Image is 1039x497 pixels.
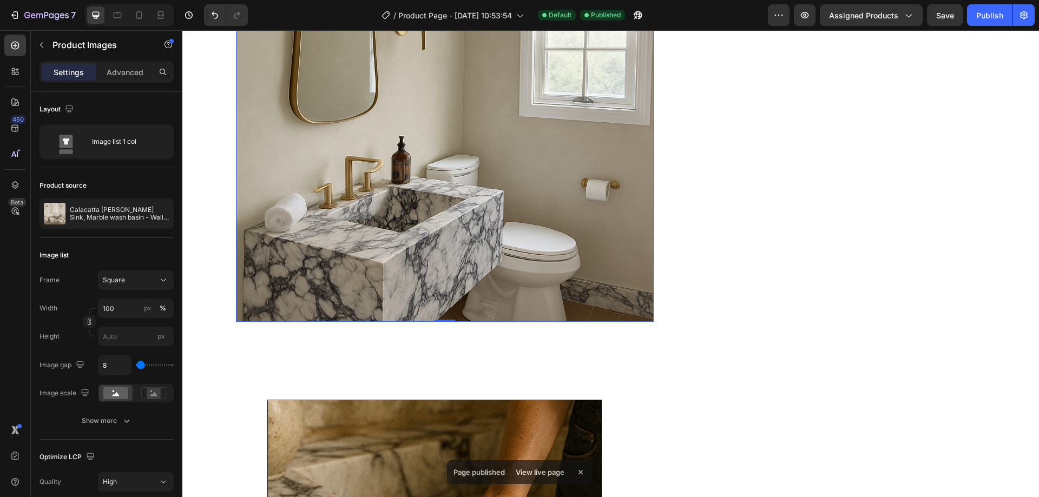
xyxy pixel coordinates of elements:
div: Optimize LCP [40,450,97,465]
p: Advanced [107,67,143,78]
span: Save [936,11,954,20]
button: Save [927,4,963,26]
span: px [157,332,165,340]
span: Default [549,10,571,20]
p: Calacatta [PERSON_NAME] Sink, Marble wash basin - Wall Mounted wash basin [70,206,169,221]
button: Square [98,270,174,290]
span: Published [591,10,621,20]
iframe: Design area [182,30,1039,497]
div: Beta [8,198,26,207]
button: Show more [40,411,174,430]
div: Quality [40,477,61,487]
input: px [98,327,174,346]
div: Image scale [40,386,91,401]
div: Show more [82,415,132,426]
div: Publish [976,10,1003,21]
label: Width [40,303,57,313]
div: Image gap [40,358,87,373]
input: px% [98,299,174,318]
input: Auto [98,355,131,375]
p: Product Images [52,38,144,51]
span: Assigned Products [829,10,898,21]
button: px [156,302,169,315]
div: Image list [40,250,69,260]
div: 450 [10,115,26,124]
div: Image list 1 col [92,129,158,154]
button: High [98,472,174,492]
button: % [141,302,154,315]
div: % [160,303,166,313]
p: Settings [54,67,84,78]
label: Height [40,332,60,341]
button: 7 [4,4,81,26]
span: High [103,478,117,486]
img: product feature img [44,203,65,224]
button: Publish [967,4,1012,26]
div: Undo/Redo [204,4,248,26]
span: Product Page - [DATE] 10:53:54 [398,10,512,21]
label: Frame [40,275,60,285]
p: Page published [453,467,505,478]
div: px [144,303,152,313]
p: 7 [71,9,76,22]
span: Square [103,275,125,285]
div: Layout [40,102,76,117]
div: View live page [509,465,571,480]
button: Assigned Products [820,4,923,26]
span: / [393,10,396,21]
div: Product source [40,181,87,190]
